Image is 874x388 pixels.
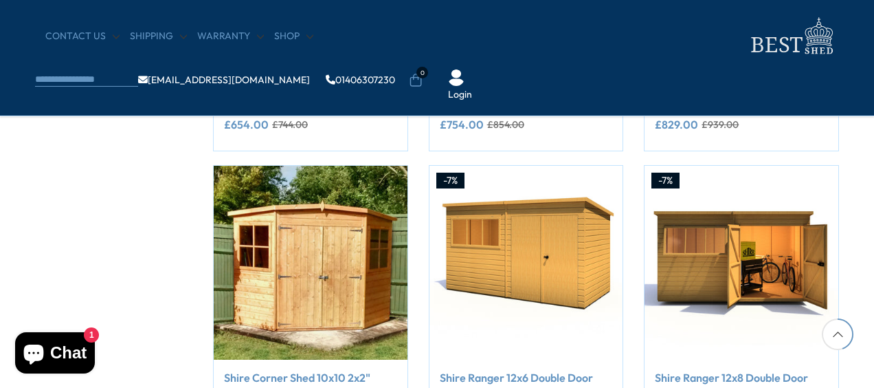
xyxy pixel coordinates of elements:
[214,166,407,360] img: Shire Premium Corner Shed 10x10 2x2" framewood 12mm interlock cladding - Best Shed
[651,173,680,189] div: -7%
[11,332,99,377] inbox-online-store-chat: Shopify online store chat
[448,69,464,86] img: User Icon
[440,119,484,130] ins: £754.00
[130,30,187,43] a: Shipping
[138,75,310,85] a: [EMAIL_ADDRESS][DOMAIN_NAME]
[436,173,464,189] div: -7%
[487,120,524,129] del: £854.00
[409,74,423,87] a: 0
[702,120,739,129] del: £939.00
[274,30,313,43] a: Shop
[272,120,308,129] del: £744.00
[655,119,698,130] ins: £829.00
[224,119,269,130] ins: £654.00
[326,75,395,85] a: 01406307230
[743,14,839,58] img: logo
[45,30,120,43] a: CONTACT US
[429,166,623,360] img: Shire Ranger 12x6 Double Door Premium Pent interlock Shiplap Shed - Best Shed
[645,166,838,360] img: Shire Ranger 12x8 Double Door Premium Pent interlock Shiplap Shed - Best Shed
[448,88,472,102] a: Login
[416,67,428,78] span: 0
[197,30,264,43] a: Warranty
